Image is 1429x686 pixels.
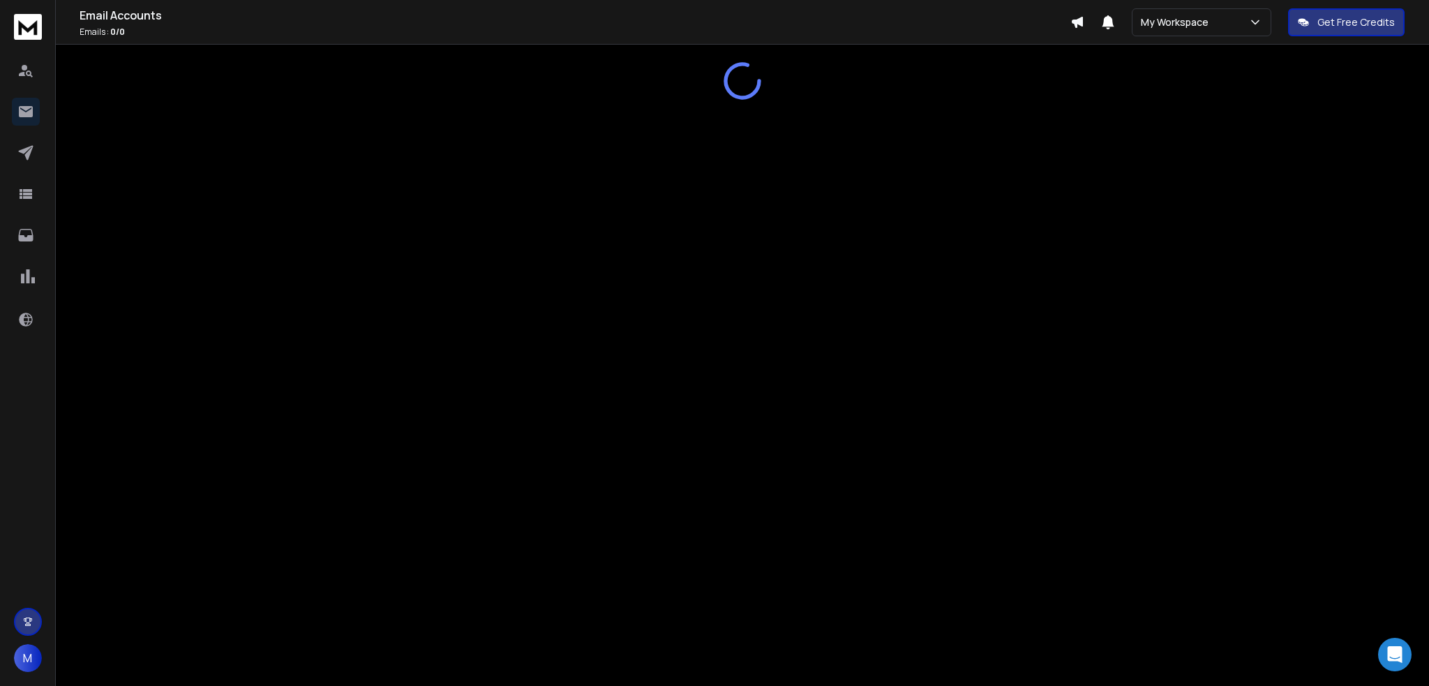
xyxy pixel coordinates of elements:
img: logo [14,14,42,40]
button: Get Free Credits [1288,8,1405,36]
p: Emails : [80,27,1070,38]
button: M [14,644,42,672]
p: My Workspace [1141,15,1214,29]
h1: Email Accounts [80,7,1070,24]
span: 0 / 0 [110,26,125,38]
p: Get Free Credits [1317,15,1395,29]
div: Open Intercom Messenger [1378,638,1412,671]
